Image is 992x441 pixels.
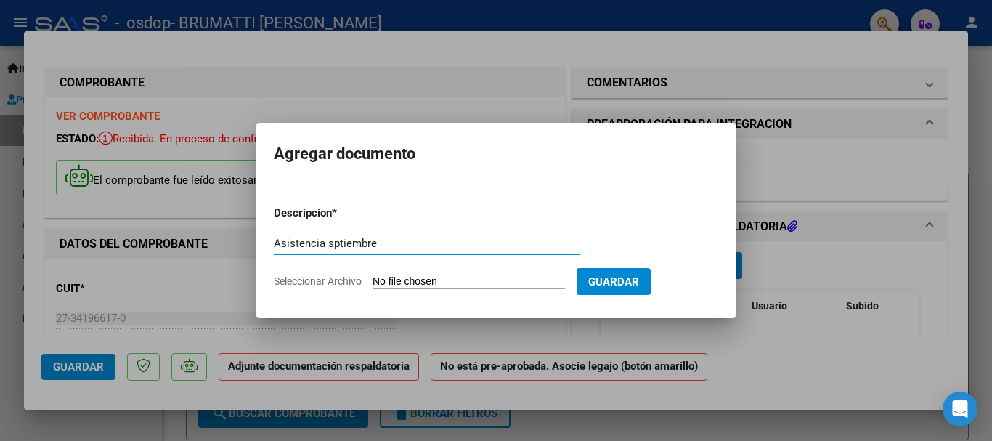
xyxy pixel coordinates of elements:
[274,275,362,287] span: Seleccionar Archivo
[943,392,977,426] div: Open Intercom Messenger
[588,275,639,288] span: Guardar
[274,140,718,168] h2: Agregar documento
[274,205,407,222] p: Descripcion
[577,268,651,295] button: Guardar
